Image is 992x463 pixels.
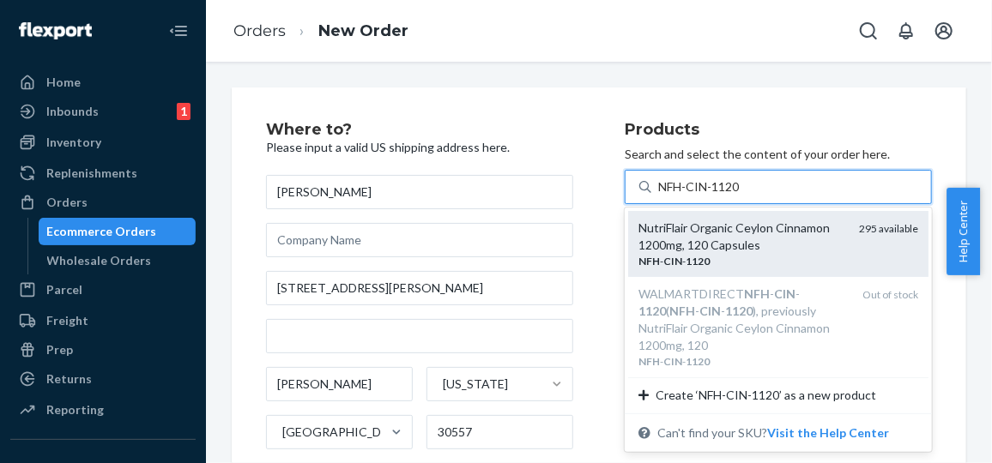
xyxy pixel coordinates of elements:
input: [GEOGRAPHIC_DATA] [281,424,282,441]
em: CIN [663,355,682,368]
div: Home [46,74,81,91]
h2: Where to? [266,122,573,139]
div: Replenishments [46,165,137,182]
em: CIN [699,304,721,318]
em: 1120 [725,304,753,318]
a: Replenishments [10,159,196,187]
a: Returns [10,365,196,393]
span: Out of stock [862,288,918,301]
em: NFH [638,355,660,368]
span: Can't find your SKU? [657,424,889,442]
div: Prep [46,341,73,358]
div: Inbounds [46,103,99,120]
h2: Products [625,122,932,139]
em: 1120 [686,255,710,268]
div: [GEOGRAPHIC_DATA] [282,424,390,441]
input: Company Name [266,223,573,257]
input: [US_STATE] [441,376,443,393]
a: Reporting [10,396,196,424]
a: Orders [10,189,196,216]
span: Create ‘NFH-CIN-1120’ as a new product [656,387,876,404]
button: NutriFlair Organic Ceylon Cinnamon 1200mg, 120 CapsulesNFH-CIN-1120295 availableWALMARTDIRECTNFH-... [767,424,889,442]
div: Freight [46,312,88,329]
input: City [266,367,413,401]
a: Ecommerce Orders [39,218,197,245]
a: Home [10,69,196,96]
em: CIN [774,286,795,301]
img: Flexport logo [19,22,92,39]
em: NFH [669,304,695,318]
div: - - [638,354,849,369]
a: Prep [10,336,196,364]
a: Inbounds1 [10,98,196,125]
p: Please input a valid US shipping address here. [266,139,573,156]
a: Parcel [10,276,196,304]
button: Open account menu [927,14,961,48]
button: Open Search Box [851,14,886,48]
a: Orders [233,21,286,40]
div: WALMARTDIRECT - - ( - - ), previously NutriFlair Organic Ceylon Cinnamon 1200mg, 120 [638,286,849,354]
input: Street Address 2 (Optional) [266,319,573,353]
a: Freight [10,307,196,334]
a: Wholesale Orders [39,247,197,274]
div: Parcel [46,281,82,298]
button: Help Center [947,188,980,275]
div: [US_STATE] [443,376,508,393]
div: Inventory [46,134,101,151]
p: Search and select the content of your order here. [625,146,932,163]
div: 1 [177,103,191,120]
div: Ecommerce Orders [47,223,157,240]
button: Open notifications [889,14,923,48]
input: Street Address [266,271,573,305]
a: New Order [318,21,408,40]
div: Wholesale Orders [47,252,152,269]
div: Reporting [46,401,104,418]
input: NutriFlair Organic Ceylon Cinnamon 1200mg, 120 CapsulesNFH-CIN-1120295 availableWALMARTDIRECTNFH-... [658,178,742,195]
em: CIN [663,255,682,268]
em: NFH [744,286,770,301]
button: Close Navigation [161,14,196,48]
div: NutriFlair Organic Ceylon Cinnamon 1200mg, 120 Capsules [638,219,845,254]
em: 1120 [638,304,666,318]
ol: breadcrumbs [220,6,422,57]
span: 295 available [859,222,918,235]
input: ZIP Code [426,415,573,449]
em: NFH [638,255,660,268]
div: Returns [46,370,92,388]
em: 1120 [686,355,710,368]
a: Inventory [10,129,196,156]
div: - - [638,254,845,268]
input: First & Last Name [266,175,573,209]
div: Orders [46,194,88,211]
